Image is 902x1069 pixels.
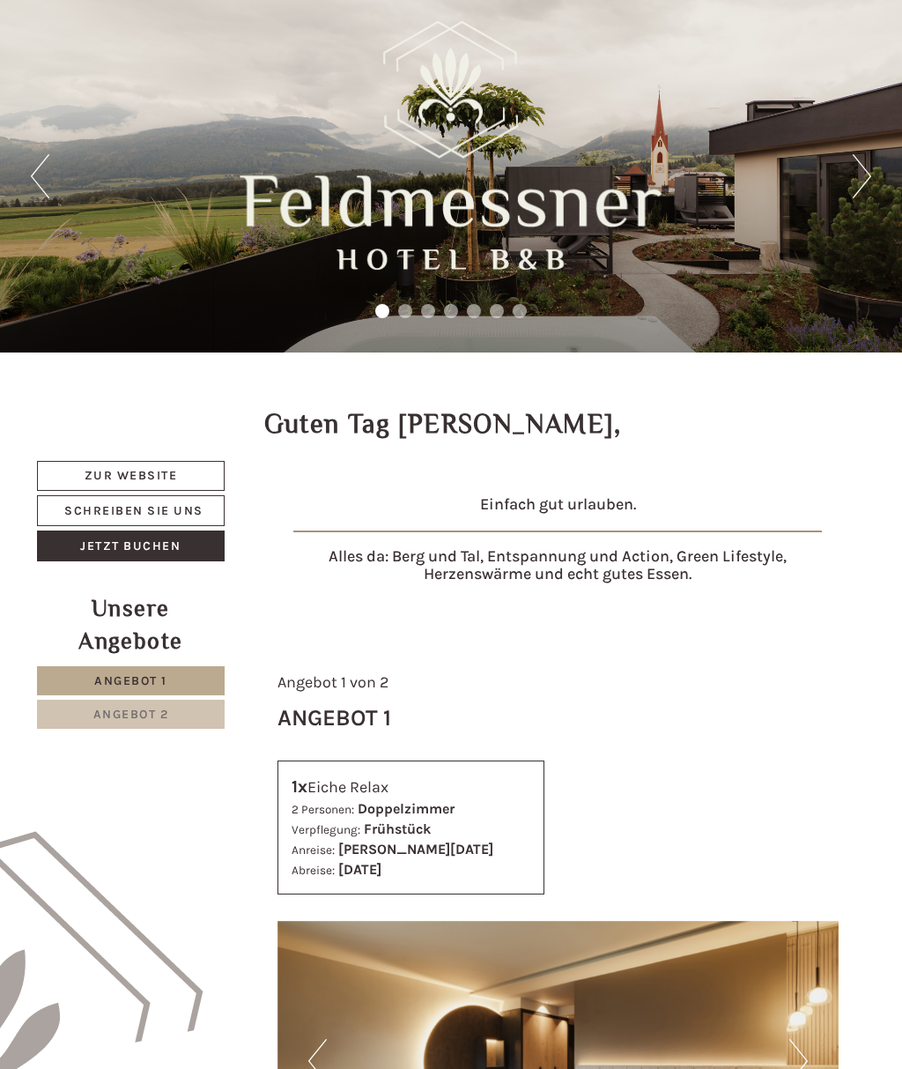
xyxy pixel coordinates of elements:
[292,775,531,800] div: Eiche Relax
[338,861,381,878] b: [DATE]
[277,496,839,514] h4: Einfach gut urlauben.
[277,548,839,583] h4: Alles da: Berg und Tal, Entspannung und Action, Green Lifestyle, Herzenswärme und echt gutes Essen.
[37,592,225,657] div: Unsere Angebote
[31,154,49,198] button: Previous
[338,841,493,857] b: [PERSON_NAME][DATE]
[37,495,225,526] a: Schreiben Sie uns
[93,707,169,722] span: Angebot 2
[94,673,167,688] span: Angebot 1
[853,154,871,198] button: Next
[292,776,307,797] b: 1x
[37,531,225,561] a: Jetzt buchen
[292,864,335,877] small: Abreise:
[277,672,388,692] span: Angebot 1 von 2
[277,702,391,734] div: Angebot 1
[358,800,455,817] b: Doppelzimmer
[292,803,354,816] small: 2 Personen:
[292,843,335,857] small: Anreise:
[264,410,622,439] h1: Guten Tag [PERSON_NAME],
[364,820,431,837] b: Frühstück
[293,531,822,532] img: image
[37,461,225,491] a: Zur Website
[292,823,360,836] small: Verpflegung:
